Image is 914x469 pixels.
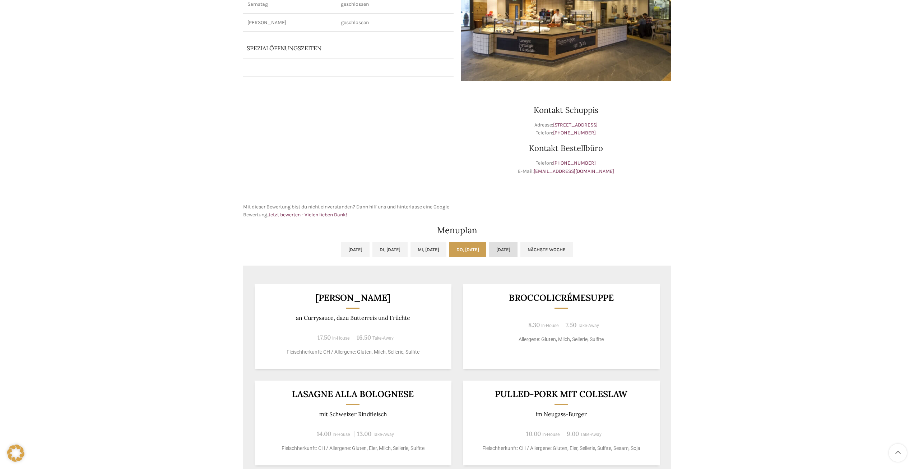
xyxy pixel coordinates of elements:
p: [PERSON_NAME] [247,19,332,26]
span: Take-Away [580,432,602,437]
p: im Neugass-Burger [472,411,651,418]
p: Fleischherkunft: CH / Allergene: Gluten, Eier, Sellerie, Sulfite, Sesam, Soja [472,445,651,452]
a: [DATE] [489,242,518,257]
span: 14.00 [317,430,331,438]
h3: Kontakt Bestellbüro [461,144,671,152]
p: geschlossen [341,19,449,26]
a: [EMAIL_ADDRESS][DOMAIN_NAME] [534,168,614,174]
span: Take-Away [578,323,599,328]
p: Mit dieser Bewertung bist du nicht einverstanden? Dann hilf uns und hinterlasse eine Google Bewer... [243,203,454,219]
p: Fleischherkunft: CH / Allergene: Gluten, Eier, Milch, Sellerie, Sulfite [263,445,442,452]
p: Telefon: E-Mail: [461,159,671,175]
p: Fleischherkunft: CH / Allergene: Gluten, Milch, Sellerie, Sulfite [263,348,442,356]
p: Spezialöffnungszeiten [247,44,415,52]
span: 9.00 [567,430,579,438]
p: Samstag [247,1,332,8]
a: Scroll to top button [889,444,907,462]
span: 8.30 [528,321,540,329]
h3: Broccolicrémesuppe [472,293,651,302]
span: 16.50 [357,334,371,341]
a: Di, [DATE] [372,242,408,257]
a: Mi, [DATE] [410,242,446,257]
h3: Pulled-Pork mit Coleslaw [472,390,651,399]
span: 7.50 [566,321,576,329]
iframe: schwyter schuppis [243,88,454,196]
p: Adresse: Telefon: [461,121,671,137]
span: In-House [541,323,559,328]
p: Allergene: Gluten, Milch, Sellerie, Sulfite [472,336,651,343]
p: an Currysauce, dazu Butterreis und Früchte [263,314,442,321]
span: 17.50 [317,334,331,341]
a: Jetzt bewerten - Vielen lieben Dank! [268,212,347,218]
a: [STREET_ADDRESS] [553,122,598,128]
a: Nächste Woche [520,242,573,257]
span: In-House [333,432,350,437]
h2: Menuplan [243,226,671,235]
span: Take-Away [373,432,394,437]
a: [DATE] [341,242,370,257]
a: Do, [DATE] [449,242,486,257]
p: geschlossen [341,1,449,8]
h3: LASAGNE ALLA BOLOGNESE [263,390,442,399]
p: mit Schweizer Rindfleisch [263,411,442,418]
a: [PHONE_NUMBER] [553,160,596,166]
h3: [PERSON_NAME] [263,293,442,302]
a: [PHONE_NUMBER] [553,130,596,136]
span: In-House [542,432,560,437]
h3: Kontakt Schuppis [461,106,671,114]
span: In-House [332,336,350,341]
span: 13.00 [357,430,371,438]
span: Take-Away [372,336,394,341]
span: 10.00 [526,430,541,438]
